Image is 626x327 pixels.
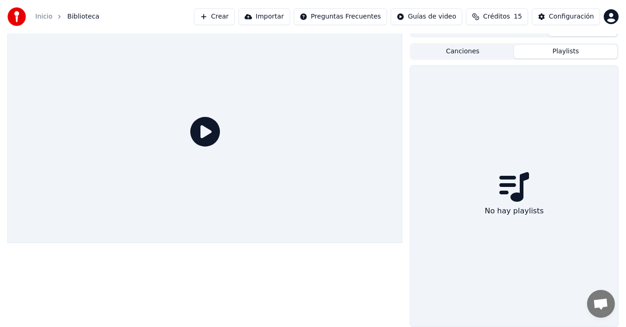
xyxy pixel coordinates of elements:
[7,7,26,26] img: youka
[483,12,510,21] span: Créditos
[67,12,99,21] span: Biblioteca
[514,45,617,58] button: Playlists
[294,8,387,25] button: Preguntas Frecuentes
[587,290,615,318] div: Chat abierto
[391,8,462,25] button: Guías de video
[466,8,528,25] button: Créditos15
[35,12,99,21] nav: breadcrumb
[514,12,522,21] span: 15
[532,8,600,25] button: Configuración
[481,202,547,220] div: No hay playlists
[194,8,235,25] button: Crear
[35,12,52,21] a: Inicio
[411,45,514,58] button: Canciones
[239,8,290,25] button: Importar
[549,12,594,21] div: Configuración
